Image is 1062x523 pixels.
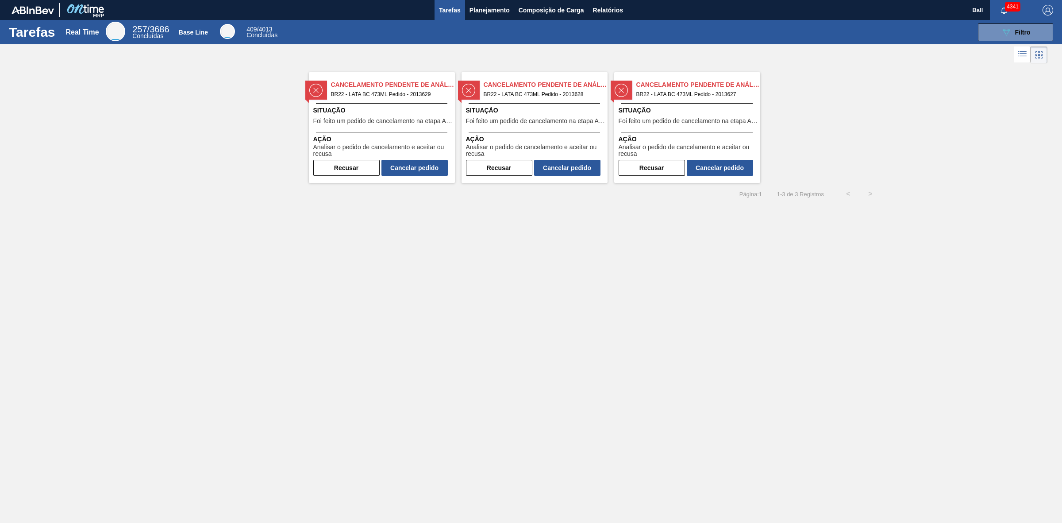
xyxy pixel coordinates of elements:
[246,26,257,33] span: 409
[619,118,758,124] span: Foi feito um pedido de cancelamento na etapa Aguardando Faturamento
[331,89,448,99] span: BR22 - LATA BC 473ML Pedido - 2013629
[9,27,55,37] h1: Tarefas
[1031,46,1047,63] div: Visão em Cards
[12,6,54,14] img: TNhmsLtSVTkK8tSr43FrP2fwEKptu5GPRR3wAAAABJRU5ErkJggg==
[619,135,758,144] span: Ação
[775,191,824,198] span: 1 - 3 de 3 Registros
[246,26,272,33] span: / 4013
[462,84,475,97] img: status
[381,160,448,176] button: Cancelar pedido
[978,23,1053,41] button: Filtro
[1015,29,1031,36] span: Filtro
[636,89,753,99] span: BR22 - LATA BC 473ML Pedido - 2013627
[132,32,163,39] span: Concluídas
[331,80,455,89] span: Cancelamento Pendente de Análise
[466,135,605,144] span: Ação
[313,144,453,158] span: Analisar o pedido de cancelamento e aceitar ou recusa
[687,160,753,176] button: Cancelar pedido
[466,158,600,176] div: Completar tarefa: 29827012
[1014,46,1031,63] div: Visão em Lista
[313,118,453,124] span: Foi feito um pedido de cancelamento na etapa Aguardando Faturamento
[469,5,510,15] span: Planejamento
[313,158,448,176] div: Completar tarefa: 29827011
[106,22,125,41] div: Real Time
[179,29,208,36] div: Base Line
[309,84,323,97] img: status
[313,135,453,144] span: Ação
[246,27,277,38] div: Base Line
[466,118,605,124] span: Foi feito um pedido de cancelamento na etapa Aguardando Faturamento
[313,160,380,176] button: Recusar
[739,191,762,198] span: Página : 1
[220,24,235,39] div: Base Line
[65,28,99,36] div: Real Time
[837,183,859,205] button: <
[132,26,169,39] div: Real Time
[439,5,461,15] span: Tarefas
[619,106,758,115] span: Situação
[619,158,753,176] div: Completar tarefa: 29827013
[313,106,453,115] span: Situação
[636,80,760,89] span: Cancelamento Pendente de Análise
[246,31,277,39] span: Concluídas
[593,5,623,15] span: Relatórios
[466,144,605,158] span: Analisar o pedido de cancelamento e aceitar ou recusa
[519,5,584,15] span: Composição de Carga
[484,80,608,89] span: Cancelamento Pendente de Análise
[132,24,147,34] span: 257
[466,106,605,115] span: Situação
[619,144,758,158] span: Analisar o pedido de cancelamento e aceitar ou recusa
[615,84,628,97] img: status
[1005,2,1020,12] span: 4341
[534,160,600,176] button: Cancelar pedido
[466,160,532,176] button: Recusar
[990,4,1018,16] button: Notificações
[1043,5,1053,15] img: Logout
[132,24,169,34] span: / 3686
[484,89,600,99] span: BR22 - LATA BC 473ML Pedido - 2013628
[859,183,881,205] button: >
[619,160,685,176] button: Recusar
